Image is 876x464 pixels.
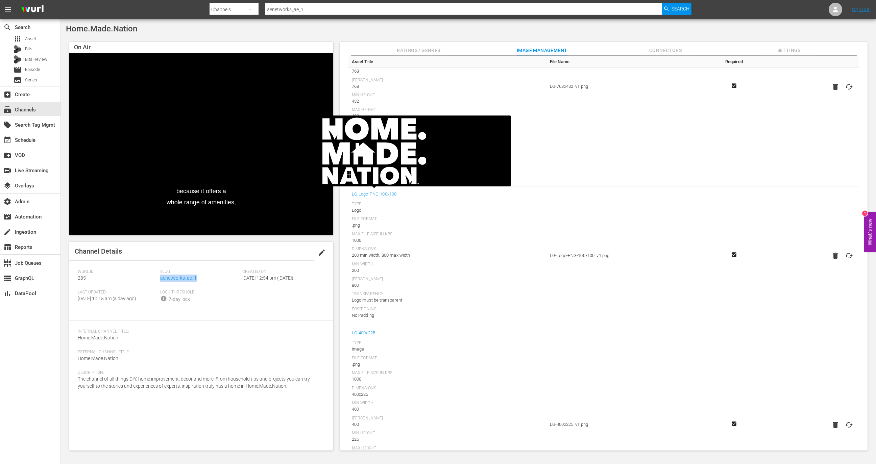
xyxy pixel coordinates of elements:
span: Wurl ID: [78,269,157,275]
span: Image Management [517,46,567,55]
div: 200 [352,267,543,274]
div: [PERSON_NAME] [352,277,543,282]
span: The channel of all things DIY, home improvement, decor and more. From household tips and projects... [78,376,310,389]
span: Job Queues [3,259,11,267]
div: Type [352,340,543,346]
button: edit [314,244,330,261]
div: Transparency [352,291,543,297]
div: 1000 [352,237,543,244]
th: File Name [546,56,713,68]
span: Automation [3,213,11,221]
span: Home.Made.Nation [78,335,118,340]
span: DataPool [3,289,11,298]
button: Seek to live, currently playing live [279,225,293,235]
span: menu [4,5,12,14]
div: Max Height [352,107,543,113]
span: Admin [3,198,11,206]
span: info [160,295,167,302]
span: Settings [763,46,814,55]
span: edit [318,249,326,257]
th: Asset Title [348,56,546,68]
span: External Channel Title: [78,350,321,355]
div: .png [352,222,543,229]
button: Search [662,3,691,15]
span: Last Updated: [78,290,157,295]
span: Series [14,76,22,84]
div: 800 [352,282,543,289]
span: Lock Threshold: [160,290,239,295]
span: [DATE] 10:15 am (a day ago) [78,296,136,301]
button: Open Feedback Widget [864,212,876,252]
button: Fullscreen [320,225,333,235]
td: LG-Logo-PNG-100x100_v1.png [546,186,713,326]
span: Description: [78,370,321,376]
th: Required [713,56,755,68]
div: 768 [352,68,543,75]
div: 432 [352,98,543,105]
span: 285 [78,275,86,281]
span: Created On: [242,269,321,275]
span: VOD [3,151,11,159]
div: 7-day lock [169,296,190,303]
a: LG-Logo-PNG-100x100 [352,190,397,199]
a: aenetworks_ae_1 [160,275,197,281]
div: 1000 [352,376,543,383]
div: No Padding [352,312,543,319]
div: Positioning [352,307,543,312]
span: Home.Made.Nation [78,356,118,361]
span: Asset [14,35,22,43]
div: [PERSON_NAME] [352,78,543,83]
div: Dimensions [352,386,543,391]
div: File Format [352,356,543,361]
span: Search Tag Mgmt [3,121,11,129]
button: Picture-in-Picture [306,225,320,235]
span: Create [3,91,11,99]
svg: Required [730,421,738,427]
div: Logo [352,207,543,214]
button: Captions [293,225,306,235]
div: 1 [862,211,868,216]
span: Live Streaming [3,166,11,175]
div: .png [352,361,543,368]
div: Max File Size In Kbs [352,370,543,376]
a: Sign Out [852,7,870,12]
span: Episode [25,66,40,73]
span: Episode [14,66,22,74]
a: LG-400x225 [352,329,375,337]
span: Channels [3,106,11,114]
div: LIVE [96,225,104,235]
div: Max File Size In Kbs [352,232,543,237]
div: Video Player [69,53,333,235]
span: LIVE [282,228,290,232]
span: Channel Details [75,247,122,255]
div: File Format [352,216,543,222]
span: Ratings / Genres [393,46,444,55]
div: 400 [352,421,543,428]
span: Bits Review [25,56,47,63]
div: 400x225 [352,391,543,398]
span: Connectors [640,46,691,55]
div: Min Height [352,431,543,436]
span: Overlays [3,182,11,190]
span: Series [25,77,37,83]
span: Reports [3,243,11,251]
span: Asset [25,35,36,42]
span: Internal Channel Title: [78,329,321,334]
div: Logo must be transparent [352,297,543,304]
img: ans4CAIJ8jUAAAAAAAAAAAAAAAAAAAAAAAAgQb4GAAAAAAAAAAAAAAAAAAAAAAAAJMjXAAAAAAAAAAAAAAAAAAAAAAAAgAT5G... [16,2,49,18]
button: Pause [69,225,83,235]
svg: Required [730,252,738,258]
div: Min Width [352,262,543,267]
span: [DATE] 12:54 pm ([DATE]) [242,275,293,281]
div: Max Height [352,446,543,451]
span: Bits [25,46,32,52]
span: GraphQL [3,274,11,282]
div: 225 [352,436,543,443]
div: 432 [352,113,543,120]
div: Min Width [352,401,543,406]
span: Slug: [160,269,239,275]
div: Image [352,346,543,353]
div: 768 [352,83,543,90]
span: On Air [74,44,91,51]
svg: Required [730,83,738,89]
